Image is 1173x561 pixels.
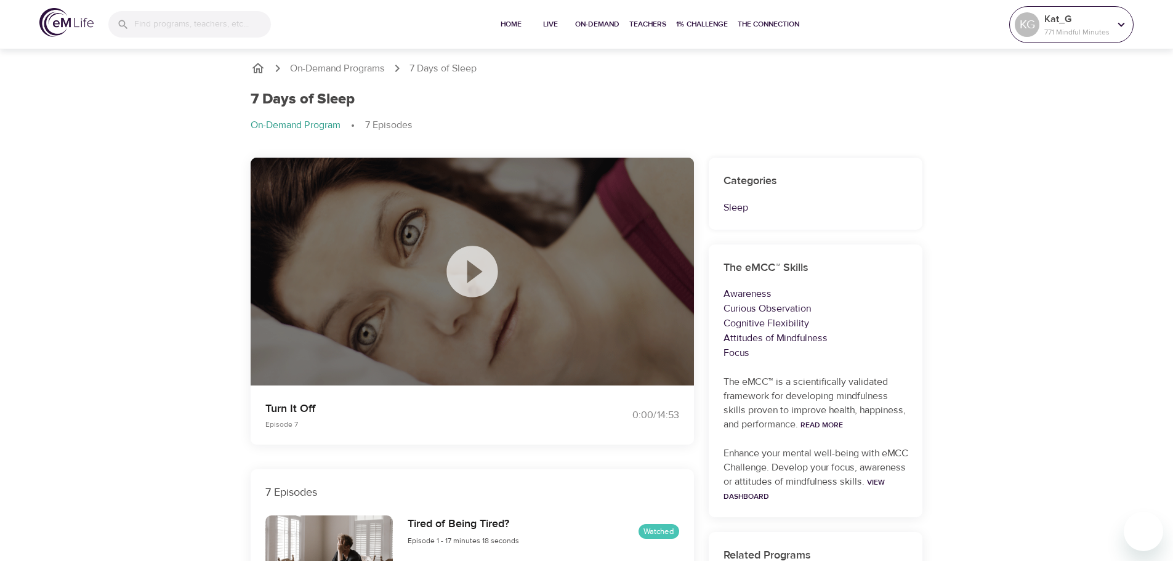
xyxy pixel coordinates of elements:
div: 0:00 / 14:53 [587,408,679,422]
nav: breadcrumb [251,118,923,133]
p: Cognitive Flexibility [724,316,908,331]
p: The eMCC™ is a scientifically validated framework for developing mindfulness skills proven to imp... [724,375,908,432]
img: logo [39,8,94,37]
h1: 7 Days of Sleep [251,91,355,108]
p: Kat_G [1044,12,1110,26]
p: Turn It Off [265,400,572,417]
p: 771 Mindful Minutes [1044,26,1110,38]
p: Curious Observation [724,301,908,316]
a: On-Demand Programs [290,62,385,76]
h6: The eMCC™ Skills [724,259,908,277]
p: Awareness [724,286,908,301]
p: Episode 7 [265,419,572,430]
p: 7 Episodes [365,118,413,132]
span: Home [496,18,526,31]
iframe: Button to launch messaging window [1124,512,1163,551]
span: Episode 1 - 17 minutes 18 seconds [408,536,519,546]
p: On-Demand Program [251,118,341,132]
p: 7 Episodes [265,484,679,501]
a: View Dashboard [724,477,885,501]
p: 7 Days of Sleep [409,62,477,76]
span: Watched [639,526,679,538]
span: 1% Challenge [676,18,728,31]
a: Read More [800,420,843,430]
span: Live [536,18,565,31]
div: KG [1015,12,1039,37]
p: Attitudes of Mindfulness [724,331,908,345]
p: Enhance your mental well-being with eMCC Challenge. Develop your focus, awareness or attitudes of... [724,446,908,503]
h6: Tired of Being Tired? [408,515,519,533]
input: Find programs, teachers, etc... [134,11,271,38]
nav: breadcrumb [251,61,923,76]
h6: Categories [724,172,908,190]
span: On-Demand [575,18,619,31]
span: The Connection [738,18,799,31]
span: Teachers [629,18,666,31]
p: Focus [724,345,908,360]
p: Sleep [724,200,908,215]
